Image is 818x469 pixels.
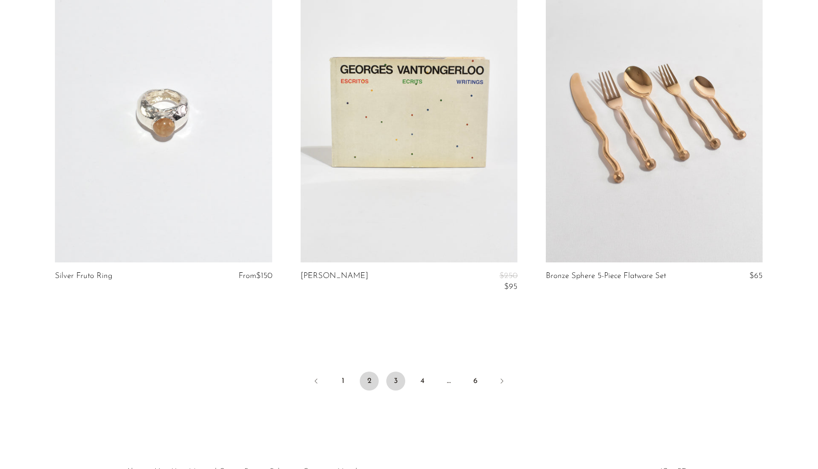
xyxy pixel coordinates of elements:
[504,283,517,291] span: $95
[307,372,326,392] a: Previous
[386,372,405,391] a: 3
[749,272,763,280] span: $65
[466,372,485,391] a: 6
[333,372,352,391] a: 1
[213,272,272,280] div: From
[439,372,458,391] span: …
[413,372,432,391] a: 4
[55,272,112,280] a: Silver Fruto Ring
[499,272,517,280] span: $250
[360,372,379,391] span: 2
[546,272,666,280] a: Bronze Sphere 5-Piece Flatware Set
[256,272,272,280] span: $150
[492,372,511,392] a: Next
[301,272,368,291] a: [PERSON_NAME]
